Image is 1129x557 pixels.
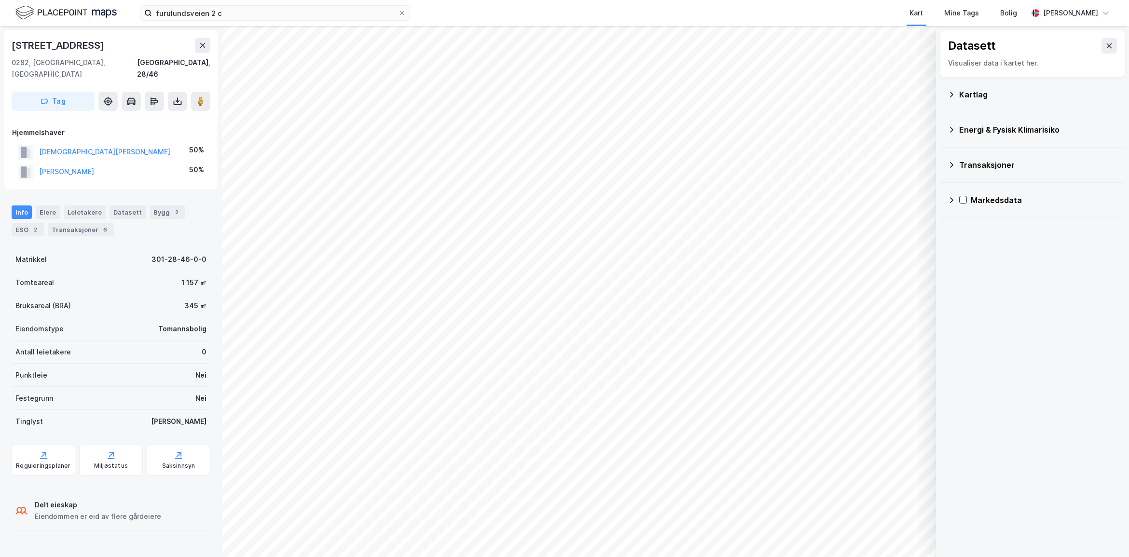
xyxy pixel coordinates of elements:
[15,346,71,358] div: Antall leietakere
[1043,7,1098,19] div: [PERSON_NAME]
[151,254,207,265] div: 301-28-46-0-0
[959,159,1117,171] div: Transaksjoner
[15,300,71,312] div: Bruksareal (BRA)
[151,416,207,427] div: [PERSON_NAME]
[35,511,161,522] div: Eiendommen er eid av flere gårdeiere
[1000,7,1017,19] div: Bolig
[12,223,44,236] div: ESG
[944,7,979,19] div: Mine Tags
[162,462,195,470] div: Saksinnsyn
[12,38,106,53] div: [STREET_ADDRESS]
[948,38,996,54] div: Datasett
[948,57,1117,69] div: Visualiser data i kartet her.
[12,127,210,138] div: Hjemmelshaver
[158,323,207,335] div: Tomannsbolig
[959,89,1117,100] div: Kartlag
[152,6,398,20] input: Søk på adresse, matrikkel, gårdeiere, leietakere eller personer
[184,300,207,312] div: 345 ㎡
[1081,511,1129,557] div: Kontrollprogram for chat
[16,462,70,470] div: Reguleringsplaner
[15,277,54,288] div: Tomteareal
[15,323,64,335] div: Eiendomstype
[12,57,137,80] div: 0282, [GEOGRAPHIC_DATA], [GEOGRAPHIC_DATA]
[15,416,43,427] div: Tinglyst
[15,393,53,404] div: Festegrunn
[110,205,146,219] div: Datasett
[36,205,60,219] div: Eiere
[181,277,207,288] div: 1 157 ㎡
[1081,511,1129,557] iframe: Chat Widget
[189,164,204,176] div: 50%
[959,124,1117,136] div: Energi & Fysisk Klimarisiko
[15,254,47,265] div: Matrikkel
[35,499,161,511] div: Delt eieskap
[12,205,32,219] div: Info
[12,92,95,111] button: Tag
[195,393,207,404] div: Nei
[150,205,185,219] div: Bygg
[94,462,128,470] div: Miljøstatus
[15,369,47,381] div: Punktleie
[195,369,207,381] div: Nei
[172,207,181,217] div: 2
[64,205,106,219] div: Leietakere
[100,225,110,234] div: 6
[30,225,40,234] div: 2
[909,7,923,19] div: Kart
[137,57,210,80] div: [GEOGRAPHIC_DATA], 28/46
[189,144,204,156] div: 50%
[202,346,207,358] div: 0
[48,223,114,236] div: Transaksjoner
[971,194,1117,206] div: Markedsdata
[15,4,117,21] img: logo.f888ab2527a4732fd821a326f86c7f29.svg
